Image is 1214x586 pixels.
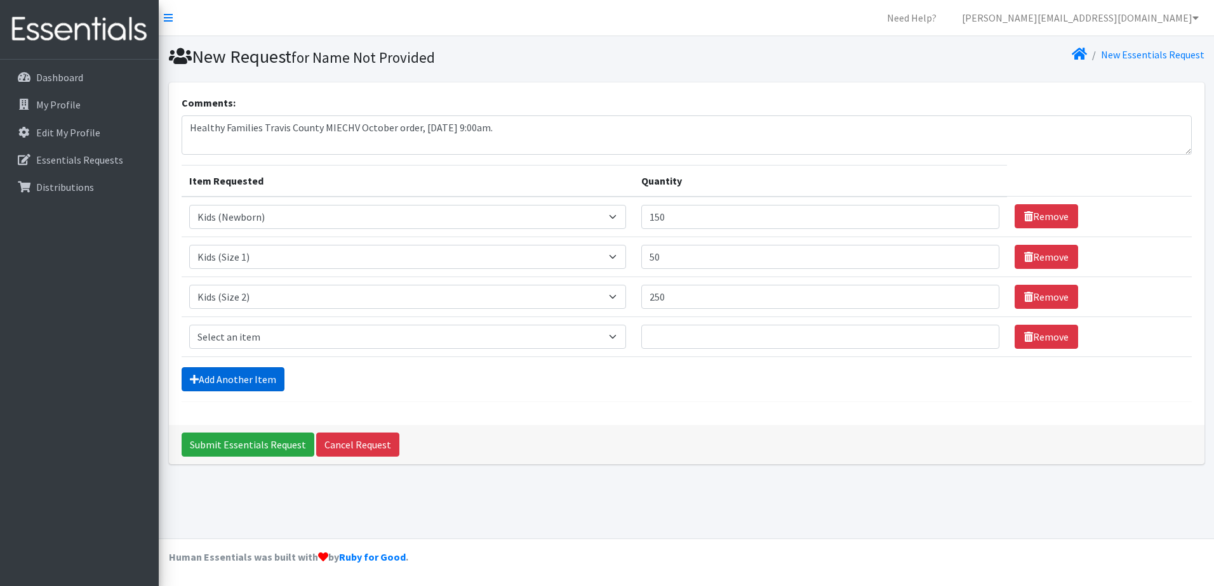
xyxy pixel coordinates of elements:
[5,174,154,200] a: Distributions
[182,433,314,457] input: Submit Essentials Request
[952,5,1209,30] a: [PERSON_NAME][EMAIL_ADDRESS][DOMAIN_NAME]
[877,5,947,30] a: Need Help?
[5,65,154,90] a: Dashboard
[36,181,94,193] p: Distributions
[1015,245,1078,269] a: Remove
[36,126,100,139] p: Edit My Profile
[182,367,284,391] a: Add Another Item
[169,46,682,68] h1: New Request
[5,147,154,173] a: Essentials Requests
[182,165,634,197] th: Item Requested
[5,8,154,51] img: HumanEssentials
[1015,204,1078,228] a: Remove
[291,48,435,67] small: for Name Not Provided
[5,120,154,145] a: Edit My Profile
[1015,285,1078,309] a: Remove
[182,95,236,110] label: Comments:
[36,98,81,111] p: My Profile
[169,550,408,563] strong: Human Essentials was built with by .
[1101,48,1204,61] a: New Essentials Request
[36,71,83,84] p: Dashboard
[5,92,154,117] a: My Profile
[36,153,123,166] p: Essentials Requests
[1015,325,1078,349] a: Remove
[339,550,406,563] a: Ruby for Good
[316,433,399,457] a: Cancel Request
[634,165,1007,197] th: Quantity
